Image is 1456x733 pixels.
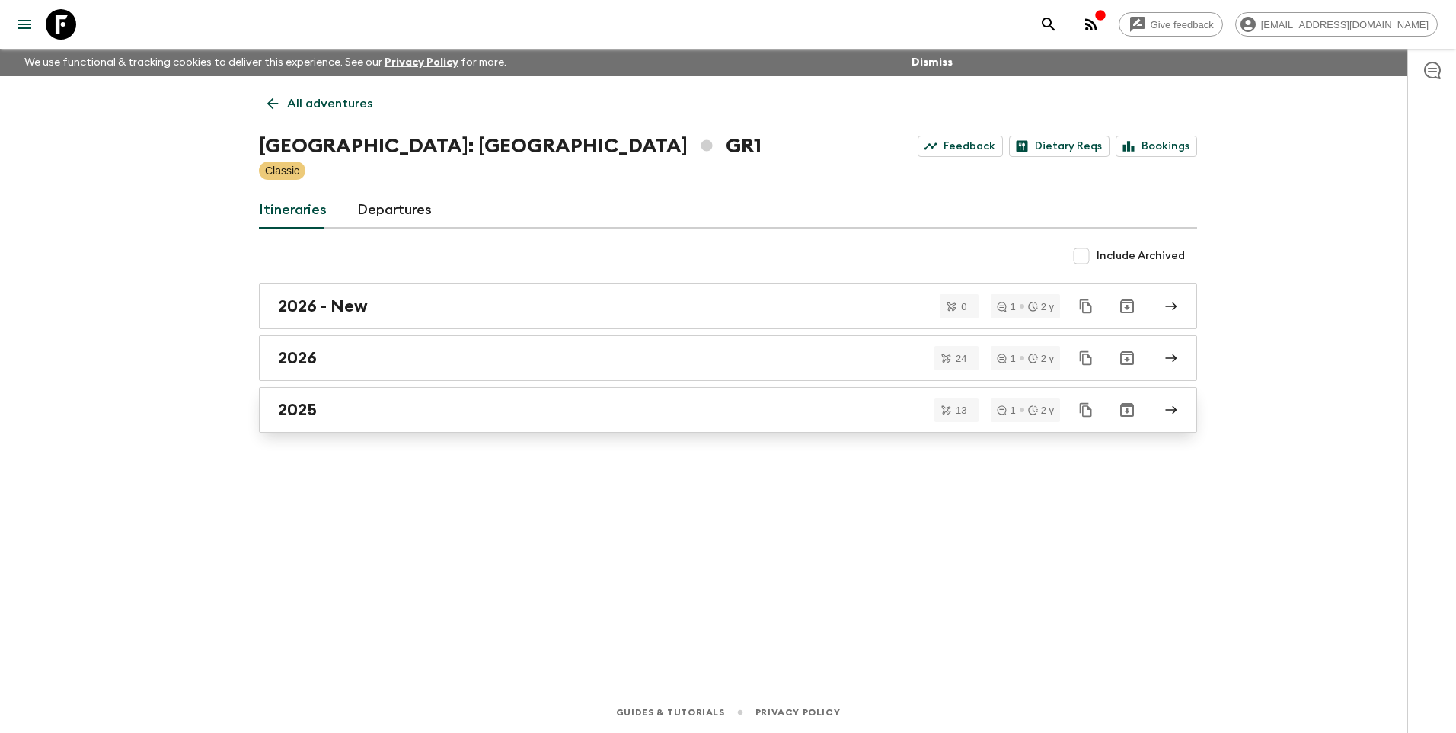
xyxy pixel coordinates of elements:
span: [EMAIL_ADDRESS][DOMAIN_NAME] [1253,19,1437,30]
a: Itineraries [259,192,327,229]
span: 13 [947,405,975,415]
a: 2025 [259,387,1197,433]
a: Dietary Reqs [1009,136,1110,157]
button: Archive [1112,395,1142,425]
div: 1 [997,354,1015,363]
a: All adventures [259,88,381,119]
div: 2 y [1028,302,1054,312]
div: 2 y [1028,405,1054,415]
span: Give feedback [1142,19,1222,30]
p: All adventures [287,94,372,113]
a: Feedback [918,136,1003,157]
button: Dismiss [908,52,956,73]
div: 1 [997,302,1015,312]
span: 0 [952,302,975,312]
button: Duplicate [1072,293,1100,320]
p: Classic [265,163,299,178]
button: Duplicate [1072,344,1100,372]
a: Departures [357,192,432,229]
a: 2026 - New [259,283,1197,329]
a: Privacy Policy [755,704,840,721]
a: Give feedback [1119,12,1223,37]
h2: 2026 - New [278,296,368,316]
p: We use functional & tracking cookies to deliver this experience. See our for more. [18,49,512,76]
button: Duplicate [1072,396,1100,424]
div: 1 [997,405,1015,415]
button: Archive [1112,343,1142,373]
div: 2 y [1028,354,1054,363]
button: search adventures [1033,9,1064,40]
h2: 2025 [278,400,317,420]
div: [EMAIL_ADDRESS][DOMAIN_NAME] [1235,12,1438,37]
button: menu [9,9,40,40]
button: Archive [1112,291,1142,322]
span: 24 [947,354,975,363]
span: Include Archived [1097,248,1185,264]
a: 2026 [259,335,1197,381]
a: Bookings [1116,136,1197,157]
h1: [GEOGRAPHIC_DATA]: [GEOGRAPHIC_DATA] GR1 [259,131,762,162]
a: Privacy Policy [385,57,458,68]
a: Guides & Tutorials [616,704,725,721]
h2: 2026 [278,348,317,368]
